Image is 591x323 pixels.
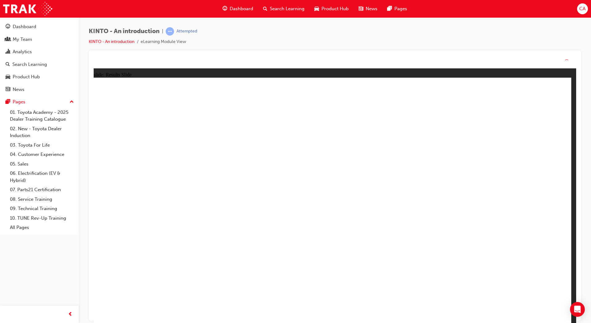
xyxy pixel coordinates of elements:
[230,5,253,12] span: Dashboard
[3,2,52,16] img: Trak
[2,96,76,108] button: Pages
[2,59,76,70] a: Search Learning
[2,46,76,58] a: Analytics
[13,86,24,93] div: News
[309,2,354,15] a: car-iconProduct Hub
[2,20,76,96] button: DashboardMy TeamAnalyticsSearch LearningProduct HubNews
[70,98,74,106] span: up-icon
[7,213,76,223] a: 10. TUNE Rev-Up Training
[141,38,186,45] li: eLearning Module View
[6,62,10,67] span: search-icon
[176,28,197,34] div: Attempted
[13,73,40,80] div: Product Hub
[13,48,32,55] div: Analytics
[89,39,134,44] a: KINTO - An introduction
[2,34,76,45] a: My Team
[314,5,319,13] span: car-icon
[354,2,382,15] a: news-iconNews
[570,302,585,317] div: Open Intercom Messenger
[13,23,36,30] div: Dashboard
[366,5,377,12] span: News
[263,5,267,13] span: search-icon
[579,5,585,12] span: CA
[7,204,76,213] a: 09. Technical Training
[6,24,10,30] span: guage-icon
[387,5,392,13] span: pages-icon
[7,169,76,185] a: 06. Electrification (EV & Hybrid)
[7,150,76,159] a: 04. Customer Experience
[7,195,76,204] a: 08. Service Training
[7,185,76,195] a: 07. Parts21 Certification
[6,74,10,80] span: car-icon
[6,49,10,55] span: chart-icon
[7,124,76,140] a: 02. New - Toyota Dealer Induction
[359,5,363,13] span: news-icon
[68,311,73,318] span: prev-icon
[6,37,10,42] span: people-icon
[258,2,309,15] a: search-iconSearch Learning
[577,3,588,14] button: CA
[7,108,76,124] a: 01. Toyota Academy - 2025 Dealer Training Catalogue
[394,5,407,12] span: Pages
[321,5,349,12] span: Product Hub
[270,5,304,12] span: Search Learning
[7,159,76,169] a: 05. Sales
[2,84,76,95] a: News
[218,2,258,15] a: guage-iconDashboard
[166,27,174,36] span: learningRecordVerb_ATTEMPT-icon
[223,5,227,13] span: guage-icon
[162,28,163,35] span: |
[13,98,25,106] div: Pages
[7,223,76,232] a: All Pages
[382,2,412,15] a: pages-iconPages
[89,28,159,35] span: KINTO - An introduction
[6,87,10,93] span: news-icon
[7,140,76,150] a: 03. Toyota For Life
[12,61,47,68] div: Search Learning
[2,71,76,83] a: Product Hub
[2,21,76,32] a: Dashboard
[13,36,32,43] div: My Team
[6,99,10,105] span: pages-icon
